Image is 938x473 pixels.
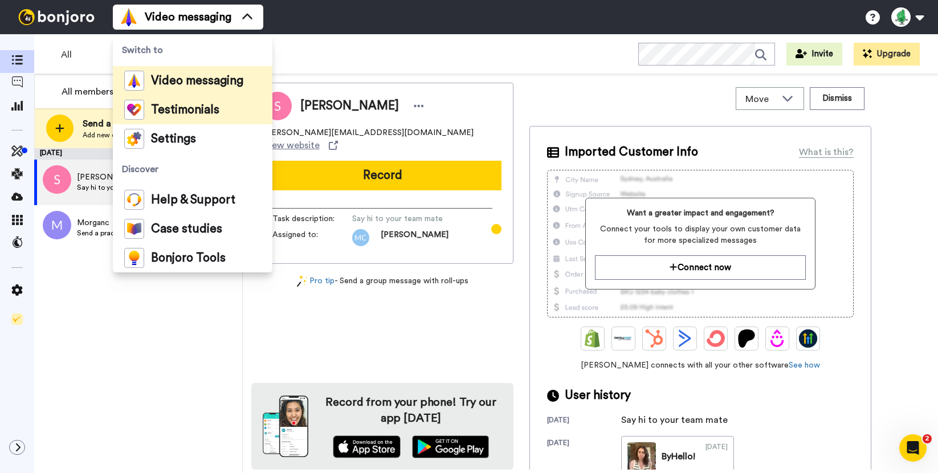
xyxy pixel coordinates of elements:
span: Case studies [151,223,222,235]
span: Discover [113,153,272,185]
img: m.png [43,211,71,239]
div: - Send a group message with roll-ups [251,275,513,287]
h4: Record from your phone! Try our app [DATE] [320,394,502,426]
span: Assigned to: [272,229,352,246]
a: Help & Support [113,185,272,214]
div: [DATE] [547,415,621,427]
img: Patreon [737,329,756,348]
img: Checklist.svg [11,313,23,325]
button: Upgrade [854,43,920,66]
span: All [61,48,137,62]
span: Send a practice message to yourself [77,229,191,238]
a: Case studies [113,214,272,243]
img: help-and-support-colored.svg [124,190,144,210]
span: Say hi to your team mate [77,183,157,192]
span: Video messaging [151,75,243,87]
img: 3e927f4e-466f-4fa7-9d77-f9a1e271ac25-thumb.jpg [627,442,656,471]
span: Add new contact or upload CSV [83,131,185,140]
span: Say hi to your team mate [352,213,460,225]
span: Morganc [77,217,191,229]
img: bj-tools-colored.svg [124,248,144,268]
a: Settings [113,124,272,153]
img: playstore [412,435,489,458]
img: s.png [43,165,71,194]
span: Want a greater impact and engagement? [595,207,805,219]
span: [PERSON_NAME] [300,97,399,115]
a: See how [789,361,820,369]
span: Bonjoro Tools [151,252,226,264]
span: Settings [151,133,196,145]
img: Hubspot [645,329,663,348]
span: Help & Support [151,194,235,206]
span: [PERSON_NAME] [77,172,157,183]
span: Imported Customer Info [565,144,698,161]
span: 2 [923,434,932,443]
img: ConvertKit [707,329,725,348]
span: Switch to [113,34,272,66]
div: [DATE] [705,442,728,471]
span: User history [565,387,631,404]
img: Drip [768,329,786,348]
span: [PERSON_NAME] [381,229,448,246]
span: Video messaging [145,9,231,25]
img: GoHighLevel [799,329,817,348]
span: Testimonials [151,104,219,116]
img: appstore [333,435,401,458]
a: Video messaging [113,66,272,95]
div: [DATE] [34,148,242,160]
div: All members [62,85,127,99]
div: Tooltip anchor [491,224,501,234]
span: Connect your tools to display your own customer data for more specialized messages [595,223,805,246]
img: vm-color.svg [120,8,138,26]
img: settings-colored.svg [124,129,144,149]
span: Send a new message [83,117,185,131]
span: View website [263,138,320,152]
span: Move [745,92,776,106]
div: What is this? [799,145,854,159]
a: Testimonials [113,95,272,124]
span: [PERSON_NAME] connects with all your other software [547,360,854,371]
img: magic-wand.svg [297,275,307,287]
img: Shopify [584,329,602,348]
span: Task description : [272,213,352,225]
button: Dismiss [810,87,864,110]
a: Pro tip [297,275,335,287]
button: Invite [786,43,842,66]
img: tm-color.svg [124,100,144,120]
img: mc.png [352,229,369,246]
iframe: Intercom live chat [899,434,927,462]
img: bj-logo-header-white.svg [14,9,99,25]
div: By Hello! [662,450,695,463]
img: vm-color.svg [124,71,144,91]
span: [PERSON_NAME][EMAIL_ADDRESS][DOMAIN_NAME] [263,127,474,138]
img: ActiveCampaign [676,329,694,348]
div: Say hi to your team mate [621,413,728,427]
a: View website [263,138,338,152]
img: Image of Sarahi [263,92,292,120]
button: Record [263,161,501,190]
button: Connect now [595,255,805,280]
img: Ontraport [614,329,633,348]
img: download [263,395,308,457]
a: Bonjoro Tools [113,243,272,272]
img: case-study-colored.svg [124,219,144,239]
